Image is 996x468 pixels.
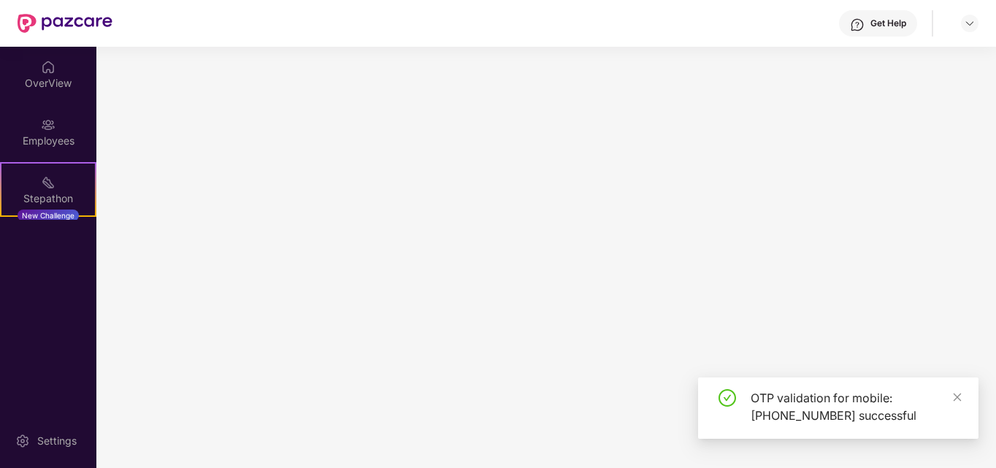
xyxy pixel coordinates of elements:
[15,434,30,448] img: svg+xml;base64,PHN2ZyBpZD0iU2V0dGluZy0yMHgyMCIgeG1sbnM9Imh0dHA6Ly93d3cudzMub3JnLzIwMDAvc3ZnIiB3aW...
[41,118,55,132] img: svg+xml;base64,PHN2ZyBpZD0iRW1wbG95ZWVzIiB4bWxucz0iaHR0cDovL3d3dy53My5vcmcvMjAwMC9zdmciIHdpZHRoPS...
[33,434,81,448] div: Settings
[751,389,961,424] div: OTP validation for mobile: [PHONE_NUMBER] successful
[719,389,736,407] span: check-circle
[41,175,55,190] img: svg+xml;base64,PHN2ZyB4bWxucz0iaHR0cDovL3d3dy53My5vcmcvMjAwMC9zdmciIHdpZHRoPSIyMSIgaGVpZ2h0PSIyMC...
[870,18,906,29] div: Get Help
[18,14,112,33] img: New Pazcare Logo
[952,392,962,402] span: close
[1,191,95,206] div: Stepathon
[964,18,976,29] img: svg+xml;base64,PHN2ZyBpZD0iRHJvcGRvd24tMzJ4MzIiIHhtbG5zPSJodHRwOi8vd3d3LnczLm9yZy8yMDAwL3N2ZyIgd2...
[18,210,79,221] div: New Challenge
[41,60,55,74] img: svg+xml;base64,PHN2ZyBpZD0iSG9tZSIgeG1sbnM9Imh0dHA6Ly93d3cudzMub3JnLzIwMDAvc3ZnIiB3aWR0aD0iMjAiIG...
[850,18,865,32] img: svg+xml;base64,PHN2ZyBpZD0iSGVscC0zMngzMiIgeG1sbnM9Imh0dHA6Ly93d3cudzMub3JnLzIwMDAvc3ZnIiB3aWR0aD...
